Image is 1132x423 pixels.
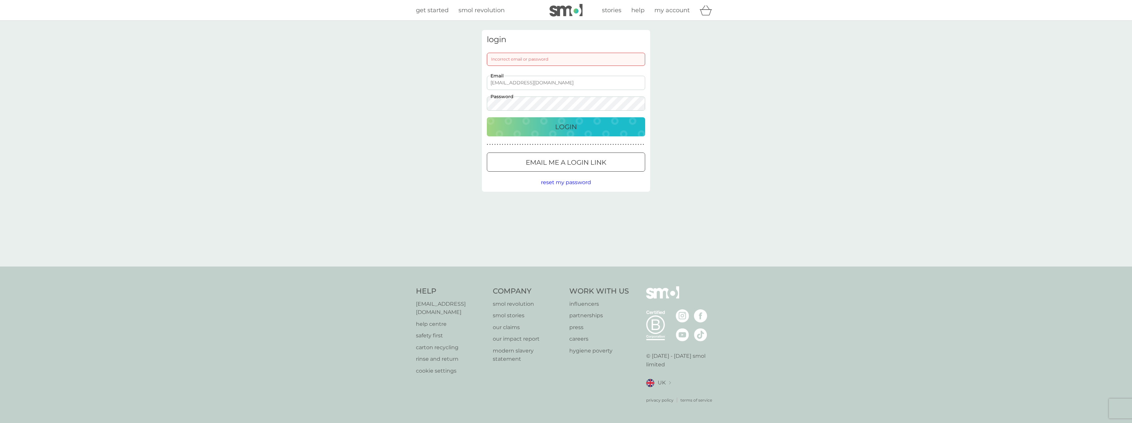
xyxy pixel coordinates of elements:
p: ● [620,143,621,146]
p: ● [570,143,571,146]
div: basket [700,4,716,17]
img: smol [646,286,679,309]
p: ● [615,143,616,146]
p: ● [618,143,619,146]
p: ● [635,143,637,146]
p: ● [517,143,519,146]
p: ● [598,143,599,146]
button: Email me a login link [487,153,645,172]
a: help centre [416,320,486,328]
p: ● [540,143,541,146]
p: ● [504,143,506,146]
p: ● [585,143,586,146]
button: Login [487,117,645,136]
p: Login [555,122,577,132]
p: ● [532,143,533,146]
p: ● [582,143,584,146]
p: ● [605,143,606,146]
p: ● [610,143,612,146]
p: ● [580,143,581,146]
p: our impact report [493,335,563,343]
p: ● [519,143,521,146]
p: ● [507,143,508,146]
p: ● [524,143,526,146]
p: ● [494,143,496,146]
a: my account [654,6,690,15]
p: ● [537,143,539,146]
p: modern slavery statement [493,347,563,363]
div: Incorrect email or password [487,53,645,66]
p: ● [542,143,544,146]
p: ● [578,143,579,146]
p: ● [623,143,624,146]
p: ● [557,143,559,146]
p: ● [527,143,528,146]
a: stories [602,6,621,15]
p: ● [575,143,576,146]
a: rinse and return [416,355,486,363]
a: carton recycling [416,343,486,352]
p: ● [522,143,523,146]
span: smol revolution [458,7,505,14]
a: safety first [416,331,486,340]
img: smol [550,4,582,16]
p: cookie settings [416,367,486,375]
a: hygiene poverty [569,347,629,355]
p: ● [487,143,488,146]
a: careers [569,335,629,343]
span: get started [416,7,449,14]
p: ● [592,143,594,146]
a: [EMAIL_ADDRESS][DOMAIN_NAME] [416,300,486,317]
span: my account [654,7,690,14]
a: privacy policy [646,397,674,403]
a: help [631,6,645,15]
p: © [DATE] - [DATE] smol limited [646,352,716,369]
p: ● [628,143,629,146]
p: ● [492,143,493,146]
a: our claims [493,323,563,332]
a: smol revolution [493,300,563,308]
a: smol stories [493,311,563,320]
a: influencers [569,300,629,308]
p: ● [595,143,596,146]
h4: Work With Us [569,286,629,296]
a: smol revolution [458,6,505,15]
span: UK [658,379,666,387]
img: visit the smol Instagram page [676,309,689,323]
a: press [569,323,629,332]
a: partnerships [569,311,629,320]
p: ● [555,143,556,146]
p: ● [562,143,564,146]
p: ● [567,143,569,146]
button: reset my password [541,178,591,187]
h4: Help [416,286,486,296]
span: reset my password [541,179,591,185]
p: ● [603,143,604,146]
p: ● [497,143,498,146]
p: ● [565,143,566,146]
p: ● [560,143,561,146]
p: ● [608,143,609,146]
img: UK flag [646,379,654,387]
p: ● [510,143,511,146]
p: ● [625,143,626,146]
span: stories [602,7,621,14]
img: visit the smol Tiktok page [694,328,707,341]
p: terms of service [680,397,712,403]
p: ● [547,143,549,146]
p: ● [613,143,614,146]
img: select a new location [669,381,671,385]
